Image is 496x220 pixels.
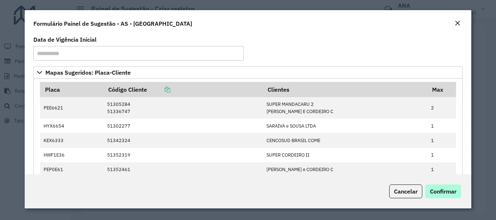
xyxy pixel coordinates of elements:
[33,35,97,44] label: Data de Vigência Inicial
[452,19,463,28] button: Close
[147,86,170,93] a: Copiar
[40,97,103,119] td: PEE6621
[103,82,263,97] th: Código Cliente
[263,119,427,133] td: SARAIVA e SOUSA LTDA
[427,133,456,148] td: 1
[103,162,263,177] td: 51352461
[427,97,456,119] td: 2
[263,162,427,177] td: [PERSON_NAME] e CORDEIRO C
[45,70,131,75] span: Mapas Sugeridos: Placa-Cliente
[425,184,461,198] button: Confirmar
[263,97,427,119] td: SUPER MANDACARU 2 [PERSON_NAME] E CORDEIRO C
[427,162,456,177] td: 1
[33,19,192,28] h4: Formulário Painel de Sugestão - AS - [GEOGRAPHIC_DATA]
[103,133,263,148] td: 51342324
[263,133,427,148] td: CENCOSUD BRASIL COME
[103,97,263,119] td: 51305284 51336747
[430,188,456,195] span: Confirmar
[103,148,263,162] td: 51352319
[427,119,456,133] td: 1
[389,184,422,198] button: Cancelar
[427,148,456,162] td: 1
[40,162,103,177] td: PEP0E61
[263,82,427,97] th: Clientes
[427,82,456,97] th: Max
[40,133,103,148] td: KEX6333
[455,20,460,26] em: Fechar
[394,188,418,195] span: Cancelar
[40,119,103,133] td: HYX6654
[40,82,103,97] th: Placa
[33,66,462,79] a: Mapas Sugeridos: Placa-Cliente
[103,119,263,133] td: 51302277
[40,148,103,162] td: HWF1E36
[263,148,427,162] td: SUPER CORDEIRO II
